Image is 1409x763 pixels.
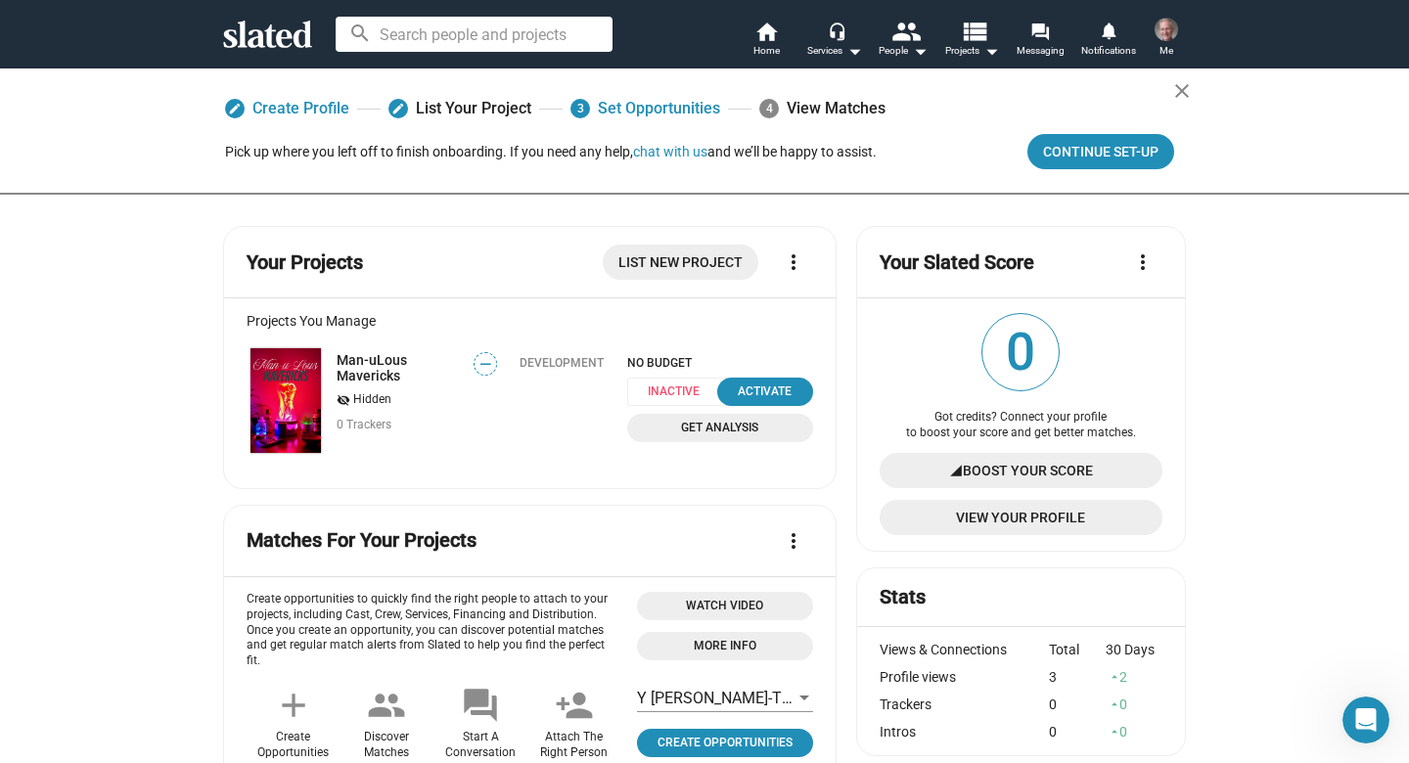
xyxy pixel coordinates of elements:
a: Get Analysis [627,414,813,442]
mat-card-title: Stats [880,584,926,610]
div: 30 Days [1106,642,1162,657]
mat-icon: more_vert [782,250,805,274]
button: Projects [937,20,1006,63]
div: 0 [1049,724,1106,740]
mat-icon: person_add [555,686,594,725]
span: Me [1159,39,1173,63]
span: Inactive [627,378,732,406]
span: View Your Profile [895,500,1147,535]
div: Profile views [880,669,1050,685]
span: Messaging [1017,39,1065,63]
button: Howard Gorse -TyrerMe [1143,14,1190,65]
div: Discover Matches [364,730,409,761]
mat-icon: edit [391,102,405,115]
span: Projects [945,39,999,63]
div: 3 [1049,669,1106,685]
mat-icon: arrow_drop_up [1108,725,1121,739]
div: Total [1049,642,1106,657]
span: More Info [649,636,801,656]
a: 3Set Opportunities [570,91,720,126]
button: People [869,20,937,63]
div: Intros [880,724,1050,740]
div: Create Opportunities [257,730,329,761]
span: — [475,355,496,374]
div: Activate [729,381,801,402]
mat-icon: forum [461,686,500,725]
mat-card-title: Your Projects [247,249,363,276]
a: Boost Your Score [880,453,1162,488]
div: Start A Conversation [445,730,516,761]
span: NO BUDGET [627,356,813,370]
button: Activate [717,378,813,406]
a: Click to open project profile page opportunities tab [637,729,813,757]
div: Got credits? Connect your profile to boost your score and get better matches. [880,410,1162,441]
mat-icon: arrow_drop_up [1108,697,1121,711]
span: Continue Set-up [1043,134,1159,169]
img: Man-uLous Mavericks [250,348,321,453]
span: Home [753,39,780,63]
mat-icon: arrow_drop_down [979,39,1003,63]
span: List New Project [618,245,743,280]
div: People [879,39,928,63]
div: Development [520,356,604,370]
span: 3 [570,99,590,118]
mat-icon: signal_cellular_4_bar [949,453,963,488]
a: Messaging [1006,20,1074,63]
div: 0 [1106,696,1162,712]
div: 0 [1106,724,1162,740]
mat-icon: more_vert [1131,250,1155,274]
img: Howard Gorse -Tyrer [1155,18,1178,41]
p: Create opportunities to quickly find the right people to attach to your projects, including Cast,... [247,592,621,670]
span: Get Analysis [639,418,801,438]
a: Open 'More info' dialog with information about Opportunities [637,632,813,660]
div: 2 [1106,669,1162,685]
div: 0 [1049,696,1106,712]
a: Notifications [1074,20,1143,63]
button: Continue Set-up [1027,134,1174,169]
mat-icon: notifications [1099,21,1117,39]
mat-icon: people [367,686,406,725]
input: Search people and projects [336,17,613,52]
a: Man-uLous Mavericks [247,344,325,457]
mat-icon: visibility_off [337,391,350,410]
span: Boost Your Score [963,453,1093,488]
mat-icon: add [274,686,313,725]
span: 4 [759,99,779,118]
span: 0 Trackers [337,418,391,431]
mat-card-title: Matches For Your Projects [247,527,477,554]
div: View Matches [759,91,886,126]
iframe: Intercom live chat [1342,696,1389,743]
a: View Your Profile [880,500,1162,535]
button: Open 'Opportunities Intro Video' dialog [637,592,813,620]
span: Hidden [353,392,391,408]
mat-icon: edit [228,102,242,115]
div: Trackers [880,696,1050,712]
a: List New Project [603,245,758,280]
mat-icon: headset_mic [828,22,845,39]
span: Y [PERSON_NAME]-The [PERSON_NAME] [637,689,920,707]
mat-card-title: Your Slated Score [880,249,1034,276]
button: Services [800,20,869,63]
button: chat with us [633,144,707,159]
span: Notifications [1081,39,1136,63]
mat-icon: more_vert [782,529,805,553]
a: Home [732,20,800,63]
span: Watch Video [649,596,801,616]
div: Services [807,39,862,63]
div: Attach The Right Person [540,730,608,761]
a: Man-uLous Mavericks [337,352,461,383]
mat-icon: view_list [960,17,988,45]
span: Create Opportunities [645,733,805,753]
span: 0 [982,314,1059,390]
a: List Your Project [388,91,531,126]
div: Views & Connections [880,642,1050,657]
mat-icon: close [1170,79,1194,103]
mat-icon: home [754,20,778,43]
div: Pick up where you left off to finish onboarding. If you need any help, and we’ll be happy to assist. [225,143,877,161]
mat-icon: arrow_drop_down [908,39,932,63]
mat-icon: arrow_drop_up [1108,670,1121,684]
div: Projects You Manage [247,313,813,329]
a: Create Profile [225,91,349,126]
mat-icon: forum [1030,22,1049,40]
mat-icon: arrow_drop_down [842,39,866,63]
